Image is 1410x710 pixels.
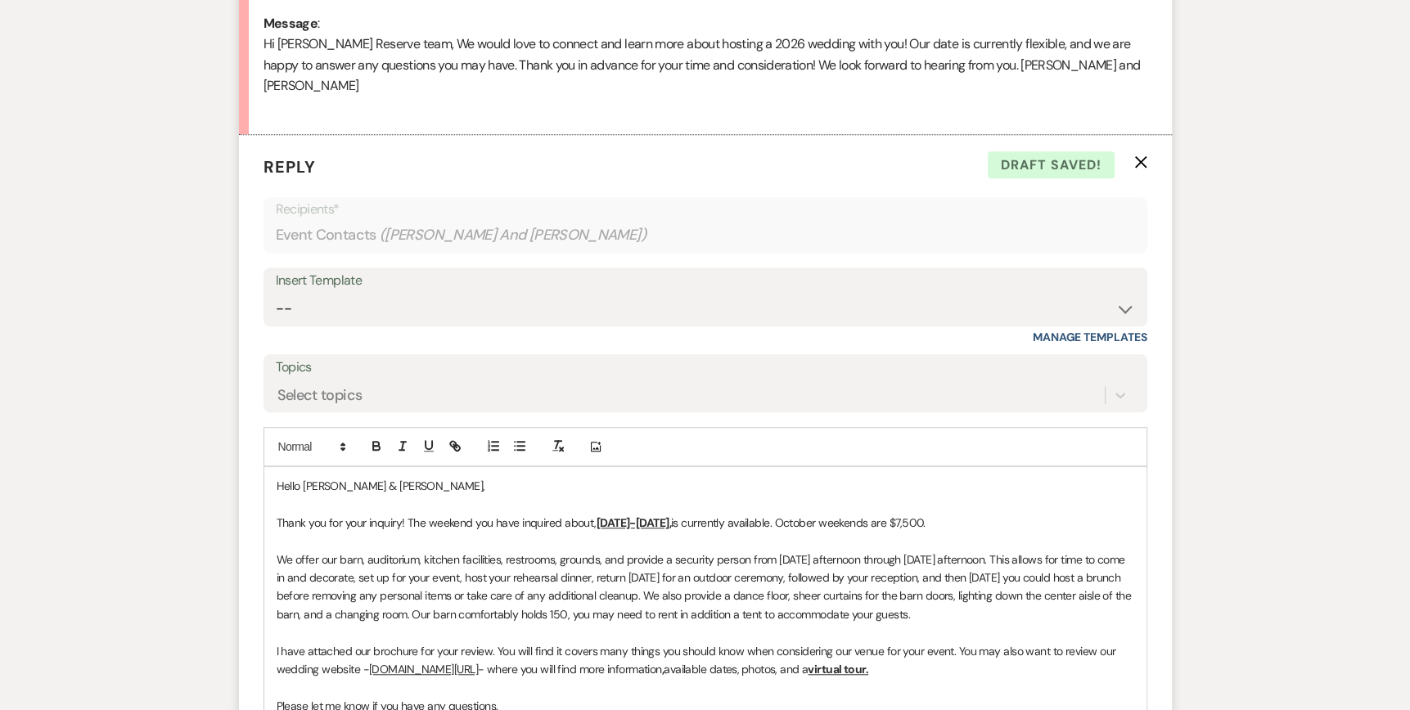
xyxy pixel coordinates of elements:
span: ( [PERSON_NAME] And [PERSON_NAME] ) [380,224,647,246]
div: Select topics [277,384,363,407]
div: Event Contacts [276,219,1135,251]
p: We offer our barn, auditorium, kitchen facilities, restrooms, grounds, and provide a security per... [277,550,1134,624]
span: Draft saved! [988,151,1115,179]
u: [DOMAIN_NAME][URL] [369,662,478,676]
span: Thank you for your inquiry! The weekend you have inquired about, [277,515,597,530]
u: [DATE]-[DATE], [597,515,671,530]
span: photos, and a [741,662,809,676]
div: Insert Template [276,269,1135,293]
label: Topics [276,356,1135,380]
p: Recipients* [276,199,1135,220]
p: I have attached our brochure for your review. You will find it covers many things you should know... [277,642,1134,679]
strong: , [662,662,664,676]
b: Message [264,15,318,32]
p: Hello [PERSON_NAME] & [PERSON_NAME], [277,477,1134,495]
span: is currently available. October weekends are $7,500. [671,515,926,530]
span: - where you will find more information [478,662,662,676]
span: Reply [264,156,316,177]
u: virtual tour. [808,662,868,676]
a: Manage Templates [1033,330,1147,344]
span: available dates, [664,662,739,676]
